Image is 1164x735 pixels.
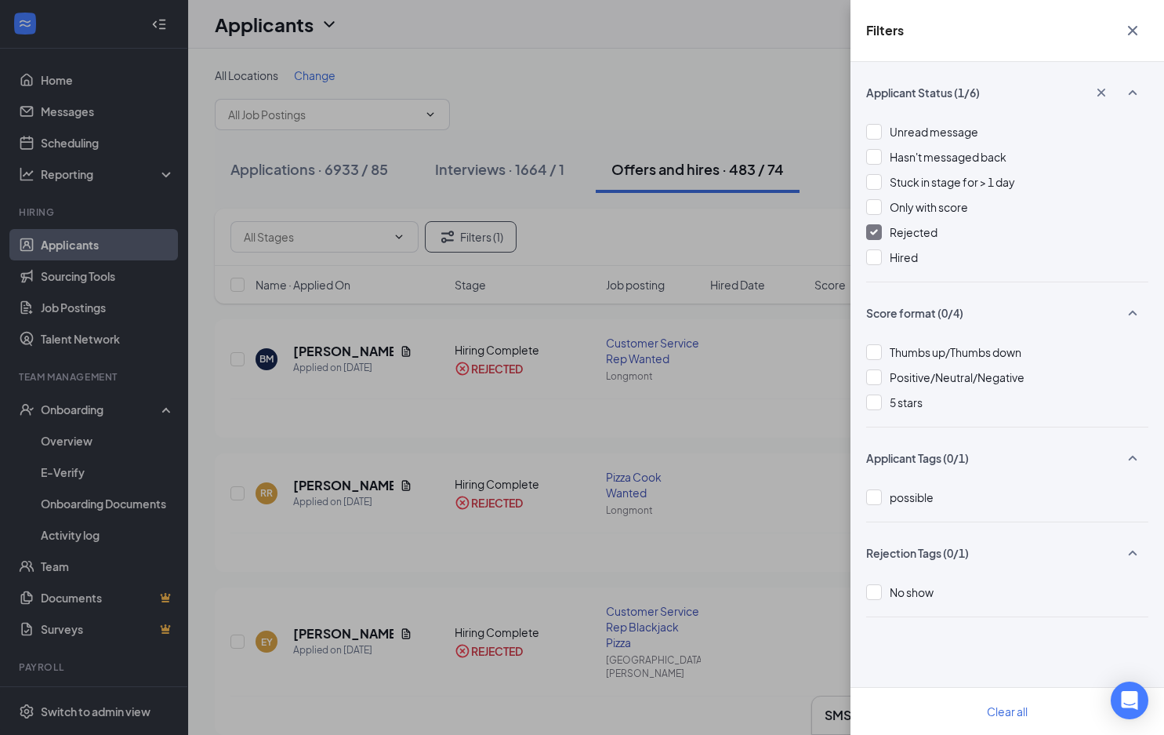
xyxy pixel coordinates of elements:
svg: Cross [1093,85,1109,100]
span: 5 stars [890,395,923,409]
svg: SmallChevronUp [1123,304,1142,322]
button: SmallChevronUp [1117,298,1148,328]
button: Clear all [968,696,1046,727]
span: Unread message [890,125,978,139]
span: Rejection Tags (0/1) [866,545,969,561]
button: SmallChevronUp [1117,538,1148,568]
span: Score format (0/4) [866,305,963,321]
svg: SmallChevronUp [1123,449,1142,468]
button: SmallChevronUp [1117,78,1148,107]
button: Cross [1117,16,1148,45]
svg: Cross [1123,21,1142,40]
span: Hasn't messaged back [890,150,1006,164]
span: Applicant Status (1/6) [866,85,980,100]
svg: SmallChevronUp [1123,83,1142,102]
span: Positive/Neutral/Negative [890,370,1024,384]
span: Stuck in stage for > 1 day [890,175,1015,189]
button: Cross [1086,79,1117,106]
span: Thumbs up/Thumbs down [890,345,1021,359]
span: No show [890,585,934,599]
span: Applicant Tags (0/1) [866,450,969,466]
span: Only with score [890,200,968,214]
svg: SmallChevronUp [1123,544,1142,562]
span: possible [890,490,934,504]
button: SmallChevronUp [1117,443,1148,473]
img: checkbox [870,229,878,235]
span: Rejected [890,225,937,239]
span: Hired [890,250,918,264]
h5: Filters [866,22,904,39]
div: Open Intercom Messenger [1111,682,1148,719]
